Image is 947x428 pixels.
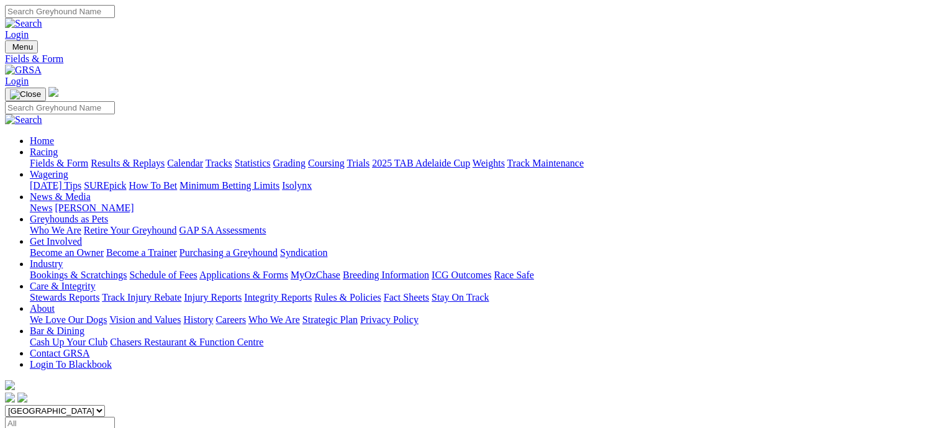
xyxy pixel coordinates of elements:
a: Who We Are [248,314,300,325]
a: Bar & Dining [30,326,84,336]
a: Login [5,29,29,40]
a: Fact Sheets [384,292,429,303]
input: Search [5,5,115,18]
a: Statistics [235,158,271,168]
a: We Love Our Dogs [30,314,107,325]
a: Privacy Policy [360,314,419,325]
div: News & Media [30,203,942,214]
a: GAP SA Assessments [179,225,266,235]
a: Login To Blackbook [30,359,112,370]
img: logo-grsa-white.png [5,380,15,390]
a: Stay On Track [432,292,489,303]
img: Close [10,89,41,99]
a: Get Involved [30,236,82,247]
div: About [30,314,942,326]
a: [DATE] Tips [30,180,81,191]
button: Toggle navigation [5,40,38,53]
a: Injury Reports [184,292,242,303]
img: Search [5,18,42,29]
a: Wagering [30,169,68,180]
a: Breeding Information [343,270,429,280]
button: Toggle navigation [5,88,46,101]
div: Industry [30,270,942,281]
a: Careers [215,314,246,325]
a: Racing [30,147,58,157]
a: Bookings & Scratchings [30,270,127,280]
img: facebook.svg [5,393,15,403]
a: Calendar [167,158,203,168]
div: Wagering [30,180,942,191]
a: Retire Your Greyhound [84,225,177,235]
a: Isolynx [282,180,312,191]
a: Results & Replays [91,158,165,168]
a: MyOzChase [291,270,340,280]
a: Home [30,135,54,146]
a: ICG Outcomes [432,270,491,280]
a: News [30,203,52,213]
a: Chasers Restaurant & Function Centre [110,337,263,347]
a: Care & Integrity [30,281,96,291]
img: GRSA [5,65,42,76]
a: Stewards Reports [30,292,99,303]
a: Schedule of Fees [129,270,197,280]
a: Weights [473,158,505,168]
div: Racing [30,158,942,169]
a: Greyhounds as Pets [30,214,108,224]
div: Get Involved [30,247,942,258]
a: Tracks [206,158,232,168]
img: logo-grsa-white.png [48,87,58,97]
a: Syndication [280,247,327,258]
a: Trials [347,158,369,168]
a: About [30,303,55,314]
a: History [183,314,213,325]
a: Track Injury Rebate [102,292,181,303]
a: Rules & Policies [314,292,381,303]
a: Fields & Form [5,53,942,65]
a: Become an Owner [30,247,104,258]
a: News & Media [30,191,91,202]
a: Minimum Betting Limits [179,180,279,191]
a: Vision and Values [109,314,181,325]
a: How To Bet [129,180,178,191]
a: Fields & Form [30,158,88,168]
div: Greyhounds as Pets [30,225,942,236]
a: Race Safe [494,270,533,280]
a: Who We Are [30,225,81,235]
a: Coursing [308,158,345,168]
a: [PERSON_NAME] [55,203,134,213]
a: Purchasing a Greyhound [179,247,278,258]
a: 2025 TAB Adelaide Cup [372,158,470,168]
a: Cash Up Your Club [30,337,107,347]
div: Bar & Dining [30,337,942,348]
a: Applications & Forms [199,270,288,280]
input: Search [5,101,115,114]
a: Become a Trainer [106,247,177,258]
a: SUREpick [84,180,126,191]
a: Industry [30,258,63,269]
a: Integrity Reports [244,292,312,303]
a: Contact GRSA [30,348,89,358]
div: Care & Integrity [30,292,942,303]
a: Track Maintenance [507,158,584,168]
a: Login [5,76,29,86]
a: Grading [273,158,306,168]
img: twitter.svg [17,393,27,403]
span: Menu [12,42,33,52]
a: Strategic Plan [302,314,358,325]
img: Search [5,114,42,125]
